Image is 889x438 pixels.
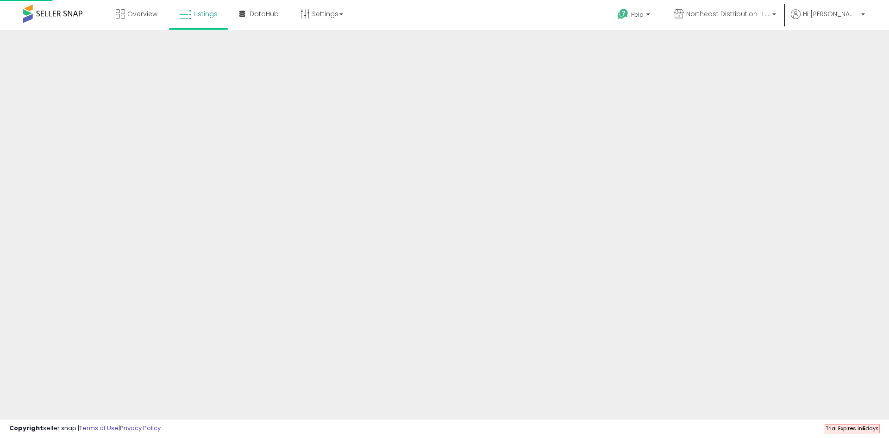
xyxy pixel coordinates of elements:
[791,9,865,30] a: Hi [PERSON_NAME]
[631,11,644,19] span: Help
[127,9,157,19] span: Overview
[803,9,858,19] span: Hi [PERSON_NAME]
[250,9,279,19] span: DataHub
[610,1,659,30] a: Help
[617,8,629,20] i: Get Help
[686,9,770,19] span: Northeast Distribution LLC
[194,9,218,19] span: Listings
